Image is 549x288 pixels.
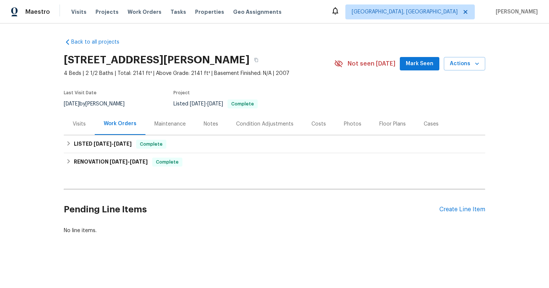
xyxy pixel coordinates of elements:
[137,140,166,148] span: Complete
[64,135,485,153] div: LISTED [DATE]-[DATE]Complete
[311,120,326,128] div: Costs
[64,56,250,64] h2: [STREET_ADDRESS][PERSON_NAME]
[73,120,86,128] div: Visits
[64,70,334,77] span: 4 Beds | 2 1/2 Baths | Total: 2141 ft² | Above Grade: 2141 ft² | Basement Finished: N/A | 2007
[444,57,485,71] button: Actions
[406,59,433,69] span: Mark Seen
[190,101,223,107] span: -
[64,153,485,171] div: RENOVATION [DATE]-[DATE]Complete
[195,8,224,16] span: Properties
[114,141,132,146] span: [DATE]
[128,8,161,16] span: Work Orders
[344,120,361,128] div: Photos
[424,120,439,128] div: Cases
[250,53,263,67] button: Copy Address
[170,9,186,15] span: Tasks
[64,192,439,227] h2: Pending Line Items
[94,141,132,146] span: -
[154,120,186,128] div: Maintenance
[64,99,134,108] div: by [PERSON_NAME]
[95,8,119,16] span: Projects
[130,159,148,164] span: [DATE]
[228,102,257,106] span: Complete
[439,206,485,213] div: Create Line Item
[379,120,406,128] div: Floor Plans
[493,8,538,16] span: [PERSON_NAME]
[64,227,485,234] div: No line items.
[71,8,87,16] span: Visits
[204,120,218,128] div: Notes
[110,159,128,164] span: [DATE]
[190,101,206,107] span: [DATE]
[173,101,258,107] span: Listed
[236,120,294,128] div: Condition Adjustments
[153,158,182,166] span: Complete
[348,60,395,67] span: Not seen [DATE]
[450,59,479,69] span: Actions
[74,140,132,149] h6: LISTED
[173,91,190,95] span: Project
[64,91,97,95] span: Last Visit Date
[64,101,79,107] span: [DATE]
[400,57,439,71] button: Mark Seen
[352,8,458,16] span: [GEOGRAPHIC_DATA], [GEOGRAPHIC_DATA]
[233,8,282,16] span: Geo Assignments
[110,159,148,164] span: -
[74,158,148,167] h6: RENOVATION
[207,101,223,107] span: [DATE]
[25,8,50,16] span: Maestro
[64,38,135,46] a: Back to all projects
[104,120,137,127] div: Work Orders
[94,141,112,146] span: [DATE]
